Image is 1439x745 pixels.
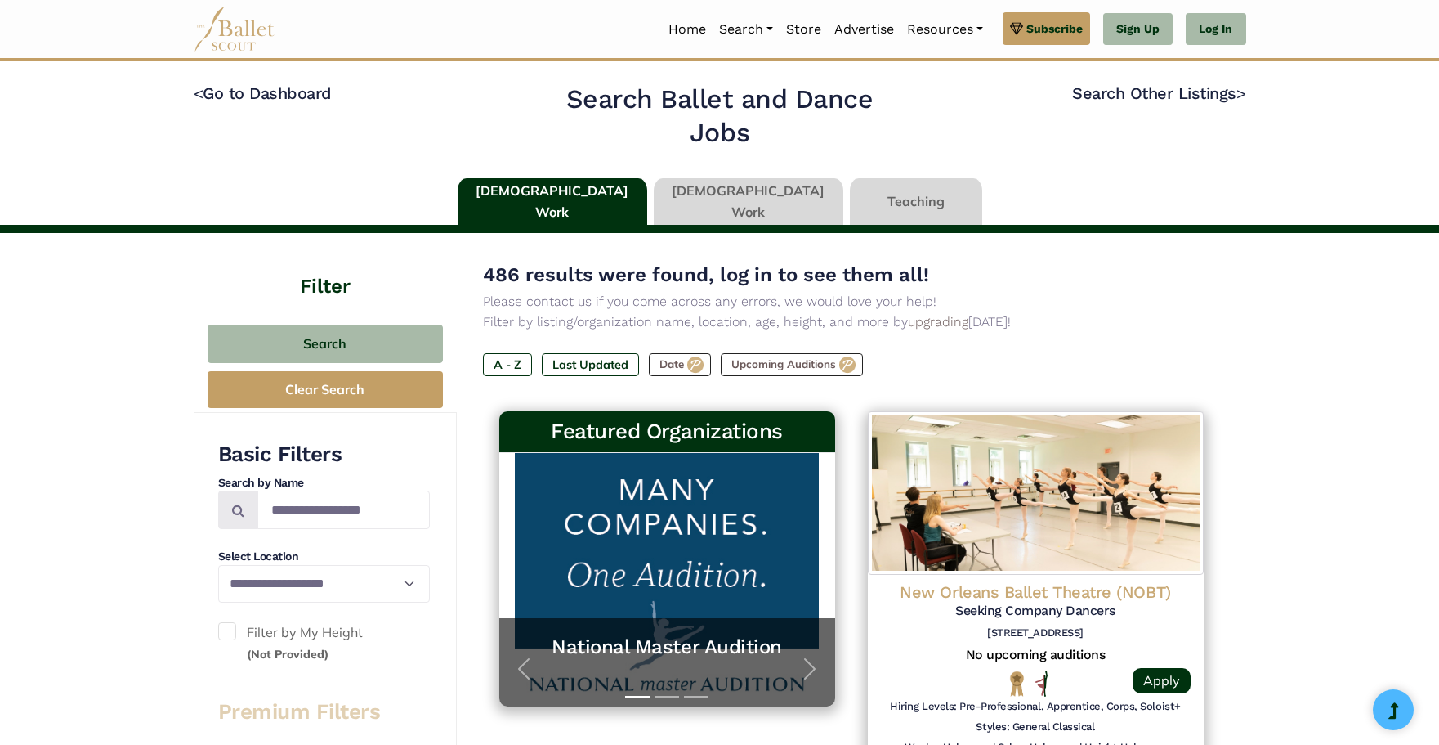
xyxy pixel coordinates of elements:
button: Slide 3 [684,688,708,707]
label: Date [649,353,711,376]
h6: Styles: General Classical [976,720,1094,734]
h3: Premium Filters [218,698,430,726]
img: All [1035,671,1048,697]
a: <Go to Dashboard [194,83,332,103]
input: Search by names... [257,491,430,529]
a: Search [713,12,780,47]
span: 486 results were found, log in to see them all! [483,263,929,286]
li: [DEMOGRAPHIC_DATA] Work [650,178,847,226]
label: Filter by My Height [218,622,430,664]
a: Search Other Listings> [1072,83,1245,103]
a: upgrading [908,314,968,330]
span: Subscribe [1026,20,1083,38]
code: < [194,83,203,103]
code: > [1236,83,1246,103]
h4: Select Location [218,549,430,565]
p: Please contact us if you come across any errors, we would love your help! [483,291,1220,312]
a: Advertise [828,12,900,47]
a: Log In [1186,13,1245,46]
li: Teaching [847,178,985,226]
button: Search [208,325,443,363]
h6: Hiring Levels: Pre-Professional, Apprentice, Corps, Soloist+ [890,700,1180,714]
a: Home [662,12,713,47]
button: Clear Search [208,371,443,408]
label: Upcoming Auditions [721,353,863,376]
p: Filter by listing/organization name, location, age, height, and more by [DATE]! [483,312,1220,333]
h4: Filter [194,233,457,300]
h4: Search by Name [218,475,430,491]
h3: Basic Filters [218,441,430,469]
a: Subscribe [1003,12,1090,45]
label: Last Updated [542,353,639,376]
h6: [STREET_ADDRESS] [881,626,1191,640]
img: Logo [868,411,1204,575]
img: National [1007,671,1027,696]
button: Slide 2 [655,688,679,707]
a: National Master Audition [516,635,819,660]
li: [DEMOGRAPHIC_DATA] Work [454,178,650,226]
img: gem.svg [1010,20,1023,38]
a: Store [780,12,828,47]
small: (Not Provided) [247,647,328,662]
h5: No upcoming auditions [881,647,1191,664]
a: Resources [900,12,990,47]
h5: Seeking Company Dancers [881,603,1191,620]
h3: Featured Organizations [512,418,822,446]
button: Slide 1 [625,688,650,707]
h4: New Orleans Ballet Theatre (NOBT) [881,581,1191,603]
label: A - Z [483,353,532,376]
h2: Search Ballet and Dance Jobs [535,83,904,150]
a: Apply [1133,668,1191,693]
a: Sign Up [1103,13,1173,46]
